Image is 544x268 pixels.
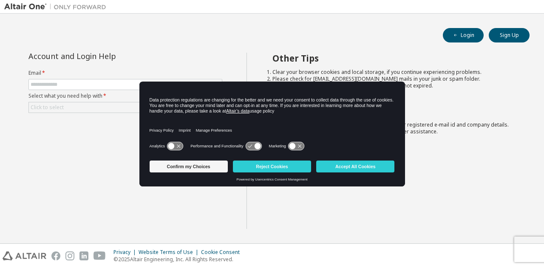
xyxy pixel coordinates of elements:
[4,3,110,11] img: Altair One
[113,249,139,256] div: Privacy
[51,251,60,260] img: facebook.svg
[3,251,46,260] img: altair_logo.svg
[28,53,184,59] div: Account and Login Help
[28,70,222,76] label: Email
[272,76,515,82] li: Please check for [EMAIL_ADDRESS][DOMAIN_NAME] mails in your junk or spam folder.
[272,69,515,76] li: Clear your browser cookies and local storage, if you continue experiencing problems.
[65,251,74,260] img: instagram.svg
[443,28,484,42] button: Login
[139,249,201,256] div: Website Terms of Use
[79,251,88,260] img: linkedin.svg
[113,256,245,263] p: © 2025 Altair Engineering, Inc. All Rights Reserved.
[201,249,245,256] div: Cookie Consent
[93,251,106,260] img: youtube.svg
[29,102,222,113] div: Click to select
[28,93,222,99] label: Select what you need help with
[31,104,64,111] div: Click to select
[489,28,530,42] button: Sign Up
[272,53,515,64] h2: Other Tips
